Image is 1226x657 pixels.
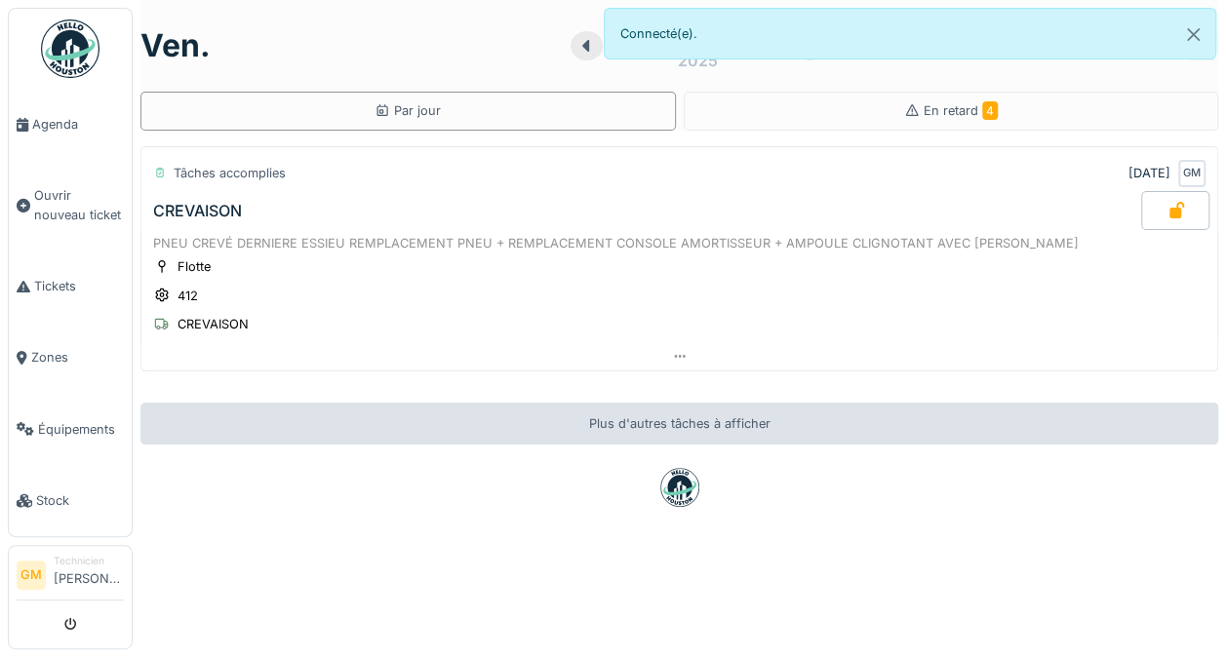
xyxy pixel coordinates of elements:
div: 2025 [678,49,718,72]
span: Équipements [38,420,124,439]
li: [PERSON_NAME] [54,554,124,596]
div: GM [1178,160,1206,187]
span: Zones [31,348,124,367]
div: CREVAISON [178,315,249,333]
li: GM [17,560,46,590]
span: Stock [36,491,124,510]
div: Flotte [178,257,211,276]
span: 4 [982,101,998,120]
div: Tâches accomplies [174,164,286,182]
img: Badge_color-CXgf-gQk.svg [41,19,99,78]
div: Plus d'autres tâches à afficher [140,403,1218,444]
div: Connecté(e). [604,8,1217,59]
div: Par jour [375,101,441,120]
img: badge-BVDL4wpA.svg [660,468,699,507]
a: GM Technicien[PERSON_NAME] [17,554,124,600]
div: Technicien [54,554,124,568]
a: Ouvrir nouveau ticket [9,160,132,251]
button: Close [1171,9,1215,60]
a: Équipements [9,394,132,465]
span: Tickets [34,277,124,295]
div: 412 [178,287,198,305]
a: Stock [9,465,132,536]
a: Agenda [9,89,132,160]
div: [DATE] [1128,164,1170,182]
span: Agenda [32,115,124,134]
div: CREVAISON [153,202,242,220]
span: Ouvrir nouveau ticket [34,186,124,223]
span: En retard [924,103,998,118]
div: PNEU CREVÉ DERNIERE ESSIEU REMPLACEMENT PNEU + REMPLACEMENT CONSOLE AMORTISSEUR + AMPOULE CLIGNOT... [153,234,1206,252]
h1: ven. [140,27,211,64]
a: Zones [9,322,132,393]
a: Tickets [9,251,132,322]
